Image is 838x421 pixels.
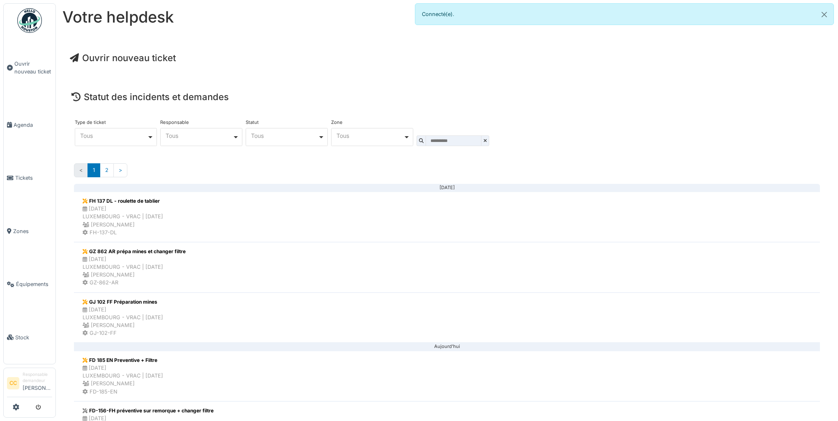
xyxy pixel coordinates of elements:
a: Tickets [4,151,55,204]
a: Ouvrir nouveau ticket [4,37,55,98]
span: Agenda [14,121,52,129]
a: FD 185 EN Preventive + Filtre [DATE]LUXEMBOURG - VRAC | [DATE] [PERSON_NAME] FD-185-EN [74,351,820,401]
a: Équipements [4,258,55,311]
label: Zone [331,120,343,125]
div: Tous [336,133,403,138]
a: CC Responsable demandeur[PERSON_NAME] [7,371,52,397]
a: 1 [87,163,100,177]
img: Badge_color-CXgf-gQk.svg [17,8,42,33]
a: 2 [100,163,114,177]
span: Équipements [16,280,52,288]
a: Stock [4,311,55,364]
label: Type de ticket [75,120,106,125]
a: Agenda [4,98,55,151]
span: Ouvrir nouveau ticket [14,60,52,76]
label: Statut [246,120,259,125]
a: Ouvrir nouveau ticket [70,53,176,63]
div: GJ-102-FF [83,329,163,337]
div: GJ 102 FF Préparation mines [83,298,163,306]
div: Tous [166,133,233,138]
div: Responsable demandeur [23,371,52,384]
a: Suivant [113,163,127,177]
a: Zones [4,205,55,258]
div: [DATE] LUXEMBOURG - VRAC | [DATE] [PERSON_NAME] [83,255,186,279]
button: Close [815,4,833,25]
span: Stock [15,334,52,341]
div: GZ 862 AR prépa mines et changer filtre [83,248,186,255]
div: FD 185 EN Preventive + Filtre [83,357,163,364]
div: FD-185-EN [83,388,163,396]
div: GZ-862-AR [83,279,186,286]
div: [DATE] LUXEMBOURG - VRAC | [DATE] [PERSON_NAME] [83,205,163,229]
div: FD-156-FH préventive sur remorque + changer filtre [83,407,214,414]
a: GZ 862 AR prépa mines et changer filtre [DATE]LUXEMBOURG - VRAC | [DATE] [PERSON_NAME] GZ-862-AR [74,242,820,293]
a: FH 137 DL - roulette de tablier [DATE]LUXEMBOURG - VRAC | [DATE] [PERSON_NAME] FH-137-DL [74,192,820,242]
div: [DATE] LUXEMBOURG - VRAC | [DATE] [PERSON_NAME] [83,306,163,329]
div: FH-137-DL [83,229,163,236]
label: Responsable [160,120,189,125]
li: CC [7,377,19,389]
span: Tickets [15,174,52,182]
div: FH 137 DL - roulette de tablier [83,197,163,205]
div: Tous [251,133,318,138]
h4: Statut des incidents et demandes [71,92,822,102]
div: Tous [80,133,147,138]
a: GJ 102 FF Préparation mines [DATE]LUXEMBOURG - VRAC | [DATE] [PERSON_NAME] GJ-102-FF [74,293,820,343]
div: Connecté(e). [415,3,834,25]
nav: Pages [74,163,820,183]
div: [DATE] LUXEMBOURG - VRAC | [DATE] [PERSON_NAME] [83,364,163,388]
span: Zones [13,227,52,235]
li: [PERSON_NAME] [23,371,52,395]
